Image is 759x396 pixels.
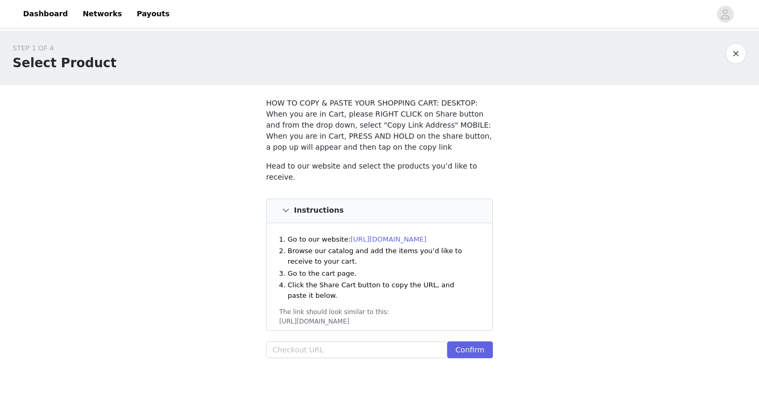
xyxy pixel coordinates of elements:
li: Go to the cart page. [288,268,475,279]
div: [URL][DOMAIN_NAME] [279,317,480,326]
div: The link should look similar to this: [279,307,480,317]
p: Head to our website and select the products you’d like to receive. [266,161,493,183]
p: HOW TO COPY & PASTE YOUR SHOPPING CART: DESKTOP: When you are in Cart, please RIGHT CLICK on Shar... [266,98,493,153]
a: Payouts [130,2,176,26]
li: Go to our website: [288,234,475,245]
div: avatar [720,6,730,23]
li: Click the Share Cart button to copy the URL, and paste it below. [288,280,475,300]
a: Networks [76,2,128,26]
li: Browse our catalog and add the items you’d like to receive to your cart. [288,246,475,266]
h4: Instructions [294,206,344,215]
h1: Select Product [13,54,117,72]
button: Confirm [447,341,493,358]
a: [URL][DOMAIN_NAME] [351,235,427,243]
input: Checkout URL [266,341,447,358]
a: Dashboard [17,2,74,26]
div: STEP 1 OF 4 [13,43,117,54]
